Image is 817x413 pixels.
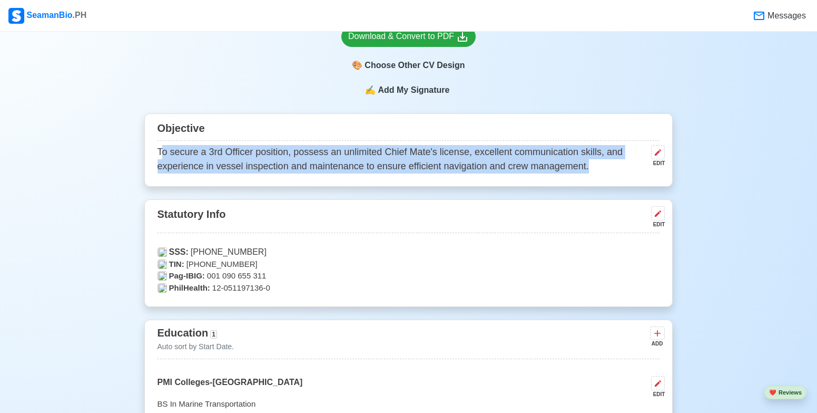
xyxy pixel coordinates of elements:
div: SeamanBio [8,8,86,24]
p: Auto sort by Start Date. [158,341,234,352]
button: heartReviews [764,386,806,400]
div: Choose Other CV Design [341,55,476,75]
p: To secure a 3rd Officer position, possess an unlimited Chief Mate's license, excellent communicat... [158,145,647,174]
span: Add My Signature [376,84,451,97]
a: Download & Convert to PDF [341,26,476,47]
p: [PHONE_NUMBER] [158,258,660,271]
span: Pag-IBIG: [169,270,205,282]
div: EDIT [647,390,665,398]
span: 1 [210,330,217,339]
div: ADD [650,340,663,348]
p: 12-051197136-0 [158,282,660,294]
span: TIN: [169,258,184,271]
p: 001 090 655 311 [158,270,660,282]
span: Messages [765,9,806,22]
p: PMI Colleges-[GEOGRAPHIC_DATA] [158,376,303,398]
div: Objective [158,118,660,141]
div: Statutory Info [158,204,660,233]
span: PhilHealth: [169,282,210,294]
div: EDIT [647,220,665,228]
div: EDIT [647,159,665,167]
p: [PHONE_NUMBER] [158,246,660,258]
span: Education [158,327,209,339]
p: BS In Marine Transportation [158,398,660,410]
span: .PH [73,11,87,20]
span: SSS: [169,246,189,258]
div: Download & Convert to PDF [348,30,469,43]
span: heart [769,389,776,396]
span: sign [365,84,376,97]
span: paint [352,59,362,72]
img: Logo [8,8,24,24]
